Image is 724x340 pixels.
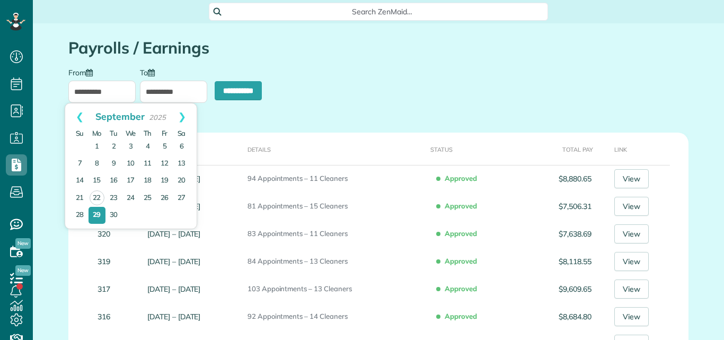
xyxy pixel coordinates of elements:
[438,224,481,242] span: Approved
[167,103,197,130] a: Next
[522,165,596,193] td: $8,880.65
[68,248,143,275] td: 319
[438,169,481,187] span: Approved
[438,197,481,215] span: Approved
[15,265,31,276] span: New
[95,110,145,122] span: September
[105,155,122,172] a: 9
[92,129,102,137] span: Monday
[614,252,649,271] a: View
[122,190,139,207] a: 24
[139,172,156,189] a: 18
[68,39,688,57] h1: Payrolls / Earnings
[110,129,118,137] span: Tuesday
[522,193,596,220] td: $7,506.31
[438,280,481,298] span: Approved
[522,133,596,165] th: Total Pay
[15,238,31,249] span: New
[614,197,649,216] a: View
[173,155,190,172] a: 13
[522,220,596,248] td: $7,638.69
[72,207,89,224] a: 28
[243,133,426,165] th: Details
[89,172,105,189] a: 15
[173,172,190,189] a: 20
[139,138,156,155] a: 4
[243,303,426,330] td: 92 Appointments – 14 Cleaners
[68,275,143,303] td: 317
[522,303,596,330] td: $8,684.80
[68,220,143,248] td: 320
[68,303,143,330] td: 316
[139,190,156,207] a: 25
[156,138,173,155] a: 5
[144,129,152,137] span: Thursday
[149,113,166,121] span: 2025
[173,138,190,155] a: 6
[122,155,139,172] a: 10
[243,165,426,193] td: 94 Appointments – 11 Cleaners
[147,229,200,239] a: [DATE] – [DATE]
[438,307,481,325] span: Approved
[522,248,596,275] td: $8,118.55
[89,155,105,172] a: 8
[156,155,173,172] a: 12
[147,284,200,294] a: [DATE] – [DATE]
[105,138,122,155] a: 2
[614,280,649,299] a: View
[243,275,426,303] td: 103 Appointments – 13 Cleaners
[438,252,481,270] span: Approved
[426,133,522,165] th: Status
[89,138,105,155] a: 1
[122,138,139,155] a: 3
[90,190,104,205] a: 22
[105,190,122,207] a: 23
[105,207,122,224] a: 30
[522,275,596,303] td: $9,609.65
[156,190,173,207] a: 26
[596,133,688,165] th: Link
[76,129,84,137] span: Sunday
[614,307,649,326] a: View
[243,220,426,248] td: 83 Appointments – 11 Cleaners
[140,67,160,76] label: To
[147,312,200,321] a: [DATE] – [DATE]
[139,155,156,172] a: 11
[65,103,94,130] a: Prev
[173,190,190,207] a: 27
[126,129,136,137] span: Wednesday
[147,257,200,266] a: [DATE] – [DATE]
[614,224,649,243] a: View
[243,248,426,275] td: 84 Appointments – 13 Cleaners
[156,172,173,189] a: 19
[105,172,122,189] a: 16
[89,207,105,224] a: 29
[162,129,168,137] span: Friday
[72,190,89,207] a: 21
[68,67,98,76] label: From
[178,129,186,137] span: Saturday
[614,169,649,188] a: View
[122,172,139,189] a: 17
[72,172,89,189] a: 14
[243,193,426,220] td: 81 Appointments – 15 Cleaners
[72,155,89,172] a: 7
